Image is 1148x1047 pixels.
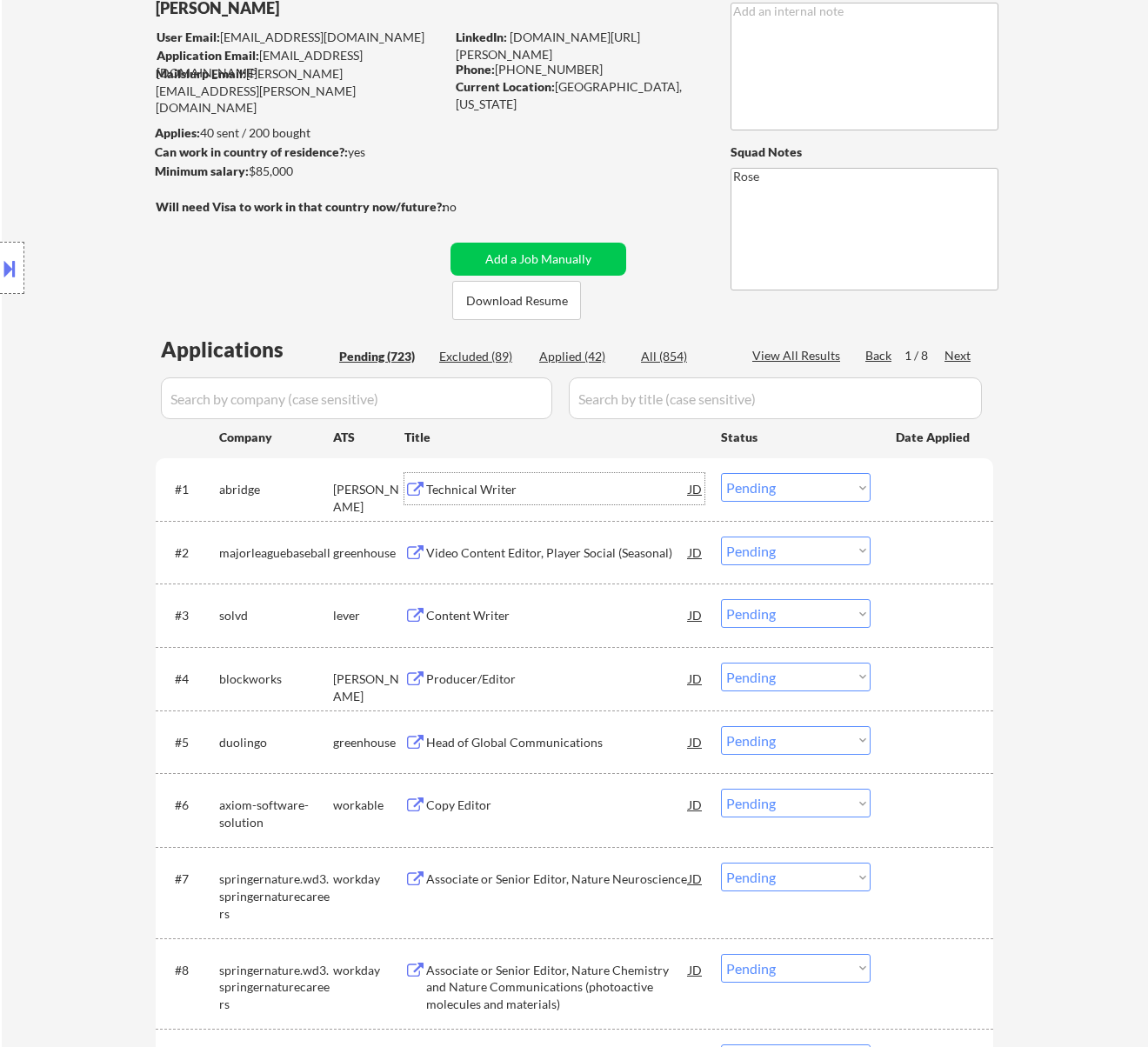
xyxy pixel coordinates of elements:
div: #8 [175,962,205,979]
div: axiom-software-solution [219,797,333,830]
div: greenhouse [333,734,404,751]
div: duolingo [219,734,333,751]
strong: Phone: [456,62,495,77]
div: [PERSON_NAME][EMAIL_ADDRESS][PERSON_NAME][DOMAIN_NAME] [156,65,444,117]
div: JD [687,473,704,504]
div: JD [687,954,704,985]
div: [EMAIL_ADDRESS][DOMAIN_NAME] [157,29,444,46]
div: #4 [175,670,205,688]
div: [EMAIL_ADDRESS][DOMAIN_NAME] [157,47,444,81]
div: [PERSON_NAME] [333,481,404,515]
div: Next [944,347,972,364]
div: Status [721,421,871,452]
strong: Application Email: [157,48,259,63]
div: Technical Writer [426,481,689,498]
div: Company [219,429,333,446]
div: Back [865,347,893,364]
div: [PHONE_NUMBER] [456,61,702,78]
div: workable [333,797,404,814]
div: greenhouse [333,544,404,562]
div: All (854) [641,348,728,365]
div: JD [687,537,704,568]
div: #6 [175,797,205,814]
div: abridge [219,481,333,498]
div: springernature.wd3.springernaturecareers [219,870,333,922]
div: Associate or Senior Editor, Nature Neuroscience [426,870,689,888]
div: #2 [175,544,205,562]
input: Search by title (case sensitive) [569,377,982,419]
strong: Mailslurp Email: [156,66,246,81]
div: Content Writer [426,607,689,624]
strong: User Email: [157,30,220,44]
strong: Current Location: [456,79,555,94]
div: lever [333,607,404,624]
div: Title [404,429,704,446]
div: JD [687,789,704,820]
div: #7 [175,870,205,888]
div: JD [687,726,704,757]
strong: LinkedIn: [456,30,507,44]
div: springernature.wd3.springernaturecareers [219,962,333,1013]
div: JD [687,599,704,630]
div: workday [333,962,404,979]
div: Applied (42) [539,348,626,365]
div: 1 / 8 [904,347,944,364]
input: Search by company (case sensitive) [161,377,552,419]
div: Excluded (89) [439,348,526,365]
div: blockworks [219,670,333,688]
a: [DOMAIN_NAME][URL][PERSON_NAME] [456,30,640,62]
div: Associate or Senior Editor, Nature Chemistry and Nature Communications (photoactive molecules and... [426,962,689,1013]
div: Copy Editor [426,797,689,814]
div: View All Results [752,347,845,364]
div: ATS [333,429,404,446]
button: Download Resume [452,281,581,320]
div: Head of Global Communications [426,734,689,751]
div: Producer/Editor [426,670,689,688]
div: Date Applied [896,429,972,446]
div: JD [687,663,704,694]
div: #3 [175,607,205,624]
div: Video Content Editor, Player Social (Seasonal) [426,544,689,562]
div: majorleaguebaseball [219,544,333,562]
div: no [443,198,492,216]
div: Squad Notes [731,143,998,161]
div: JD [687,863,704,894]
div: workday [333,870,404,888]
div: #1 [175,481,205,498]
div: [GEOGRAPHIC_DATA], [US_STATE] [456,78,702,112]
div: #5 [175,734,205,751]
div: [PERSON_NAME] [333,670,404,704]
button: Add a Job Manually [451,243,626,276]
div: solvd [219,607,333,624]
div: Pending (723) [339,348,426,365]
